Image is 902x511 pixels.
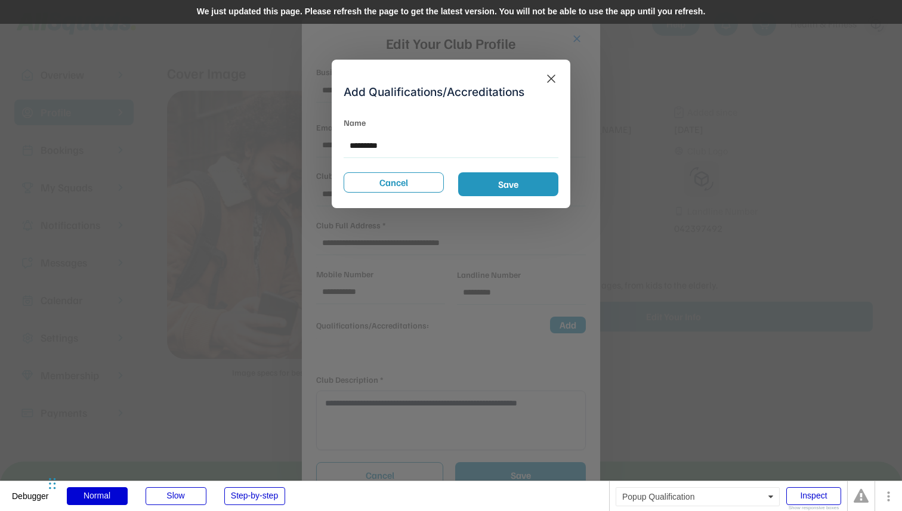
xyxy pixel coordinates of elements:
[786,487,841,505] div: Inspect
[344,86,524,102] div: Add Qualifications/Accreditations
[786,506,841,510] div: Show responsive boxes
[458,172,558,196] button: Save
[344,116,366,129] div: Name
[67,487,128,505] div: Normal
[344,172,444,193] button: Cancel
[616,487,780,506] div: Popup Qualification
[224,487,285,505] div: Step-by-step
[146,487,206,505] div: Slow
